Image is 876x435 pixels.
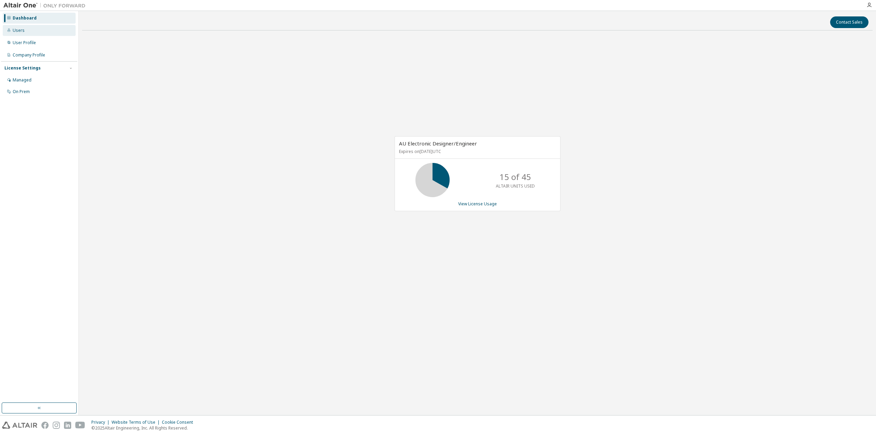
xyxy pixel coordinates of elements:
img: Altair One [3,2,89,9]
div: Cookie Consent [162,420,197,425]
div: User Profile [13,40,36,46]
div: On Prem [13,89,30,94]
img: altair_logo.svg [2,422,37,429]
div: Users [13,28,25,33]
div: Privacy [91,420,112,425]
div: Website Terms of Use [112,420,162,425]
span: AU Electronic Designer/Engineer [399,140,477,147]
div: Managed [13,77,31,83]
div: License Settings [4,65,41,71]
img: youtube.svg [75,422,85,429]
img: linkedin.svg [64,422,71,429]
img: facebook.svg [41,422,49,429]
p: 15 of 45 [500,171,531,183]
div: Company Profile [13,52,45,58]
p: ALTAIR UNITS USED [496,183,535,189]
p: Expires on [DATE] UTC [399,149,554,154]
button: Contact Sales [830,16,868,28]
div: Dashboard [13,15,37,21]
a: View License Usage [458,201,497,207]
p: © 2025 Altair Engineering, Inc. All Rights Reserved. [91,425,197,431]
img: instagram.svg [53,422,60,429]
